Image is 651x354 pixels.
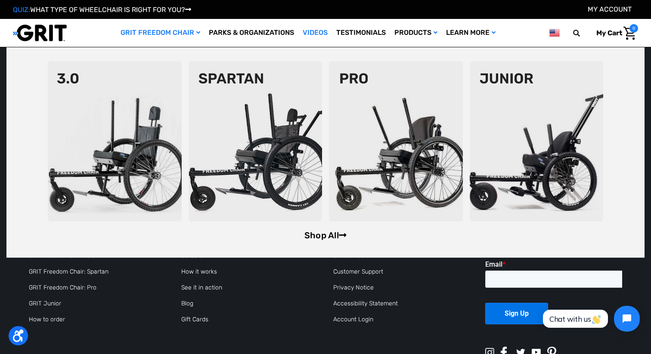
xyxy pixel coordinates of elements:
a: Customer Support [333,268,383,275]
a: Products [390,19,442,47]
a: Learn More [442,19,500,47]
img: 3point0.png [48,61,182,222]
input: Search [577,24,590,42]
img: pro-chair.png [329,61,463,222]
a: Account [588,5,632,13]
iframe: Form 1 [485,260,622,339]
iframe: Tidio Chat [533,299,647,339]
a: Careers [181,252,203,259]
a: Account Login [333,316,373,323]
a: Gift Cards [181,316,208,323]
a: See it in action [181,284,222,291]
a: Accessibility Statement [333,300,398,307]
a: GRIT Freedom Chair: Pro [29,284,96,291]
a: Videos [298,19,332,47]
img: junior-chair.png [470,61,604,222]
a: Parks & Organizations [205,19,298,47]
a: How it works [181,268,217,275]
span: Phone Number [142,35,188,43]
a: Cart with 0 items [590,24,638,42]
span: My Cart [596,29,622,37]
a: How to order [29,316,65,323]
img: us.png [549,28,560,38]
span: 0 [629,24,638,33]
a: Shop All [304,230,347,240]
span: QUIZ: [13,6,30,14]
img: Cart [623,27,636,40]
img: GRIT All-Terrain Wheelchair and Mobility Equipment [13,24,67,42]
a: GRIT Freedom Chair: Spartan [29,268,108,275]
a: Testimonials [332,19,390,47]
a: Privacy Notice [333,284,374,291]
a: GRIT Freedom Chair [116,19,205,47]
img: spartan2.png [189,61,322,222]
a: QUIZ:WHAT TYPE OF WHEELCHAIR IS RIGHT FOR YOU? [13,6,191,14]
a: GRIT Junior [29,300,61,307]
a: Blog [181,300,193,307]
a: GRIT Freedom Chair: 3.0 [29,252,96,259]
a: Contact Us [333,252,364,259]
